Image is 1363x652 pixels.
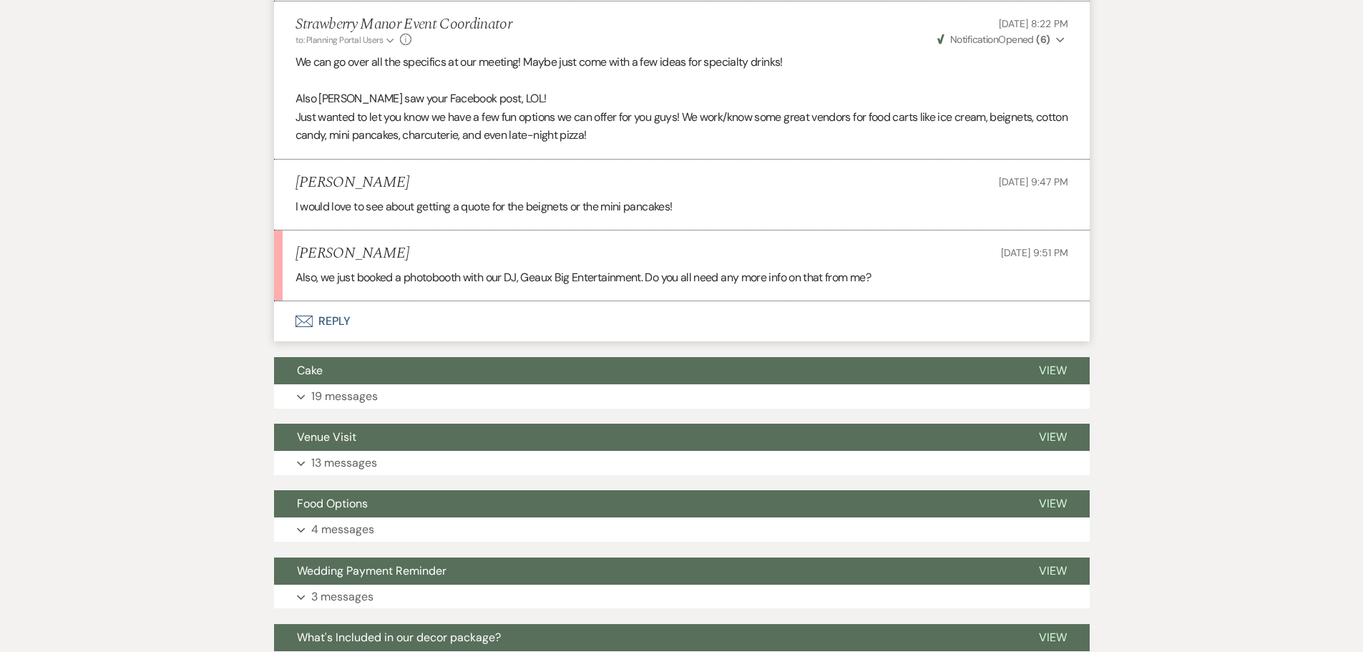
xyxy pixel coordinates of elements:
button: View [1016,490,1090,517]
button: View [1016,558,1090,585]
span: Notification [950,33,998,46]
span: [DATE] 8:22 PM [999,17,1068,30]
p: 13 messages [311,454,377,472]
span: View [1039,630,1067,645]
button: Cake [274,357,1016,384]
button: 4 messages [274,517,1090,542]
button: NotificationOpened (6) [935,32,1068,47]
span: Food Options [297,496,368,511]
button: View [1016,357,1090,384]
span: Wedding Payment Reminder [297,563,446,578]
p: Also, we just booked a photobooth with our DJ, Geaux Big Entertainment. Do you all need any more ... [295,268,1068,287]
button: 13 messages [274,451,1090,475]
span: View [1039,496,1067,511]
span: [DATE] 9:51 PM [1001,246,1068,259]
button: View [1016,624,1090,651]
p: 19 messages [311,387,378,406]
p: Also [PERSON_NAME] saw your Facebook post, LOL! [295,89,1068,108]
button: Wedding Payment Reminder [274,558,1016,585]
span: Opened [937,33,1050,46]
p: 4 messages [311,520,374,539]
button: Reply [274,301,1090,341]
span: to: Planning Portal Users [295,34,384,46]
button: What's Included in our decor package? [274,624,1016,651]
span: View [1039,429,1067,444]
strong: ( 6 ) [1036,33,1050,46]
span: View [1039,563,1067,578]
h5: Strawberry Manor Event Coordinator [295,16,512,34]
p: We can go over all the specifics at our meeting! Maybe just come with a few ideas for specialty d... [295,53,1068,72]
button: to: Planning Portal Users [295,34,397,47]
h5: [PERSON_NAME] [295,245,409,263]
span: Cake [297,363,323,378]
p: Just wanted to let you know we have a few fun options we can offer for you guys! We work/know som... [295,108,1068,145]
p: I would love to see about getting a quote for the beignets or the mini pancakes! [295,198,1068,216]
span: [DATE] 9:47 PM [999,175,1068,188]
span: Venue Visit [297,429,356,444]
button: View [1016,424,1090,451]
p: 3 messages [311,588,373,606]
button: 19 messages [274,384,1090,409]
span: What's Included in our decor package? [297,630,501,645]
button: 3 messages [274,585,1090,609]
button: Food Options [274,490,1016,517]
button: Venue Visit [274,424,1016,451]
h5: [PERSON_NAME] [295,174,409,192]
span: View [1039,363,1067,378]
